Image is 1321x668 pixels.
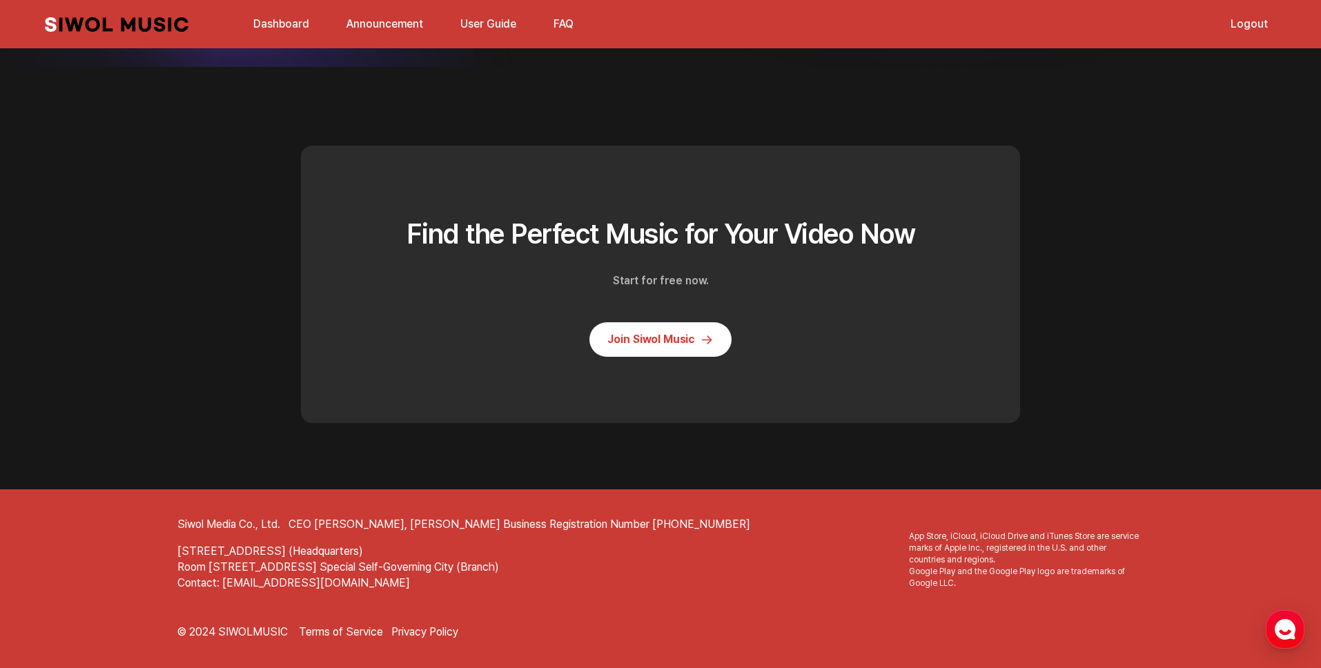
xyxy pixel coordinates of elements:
[91,438,178,472] a: Messages
[4,438,91,472] a: Home
[1222,9,1276,39] a: Logout
[177,517,280,533] h2: Siwol Media Co., Ltd.
[115,459,155,470] span: Messages
[177,625,288,640] p: © 2024 SIWOLMUSIC
[177,576,1144,591] p: Contact: [EMAIL_ADDRESS][DOMAIN_NAME]
[909,531,1144,589] span: App Store, iCloud, iCloud Drive and iTunes Store are service marks of Apple Inc., registered in t...
[404,273,917,289] p: Start for free now.
[177,544,1144,560] address: [STREET_ADDRESS] (Headquarters)
[338,9,431,39] a: Announcement
[503,517,750,533] p: Business Registration Number [PHONE_NUMBER]
[177,560,1144,576] address: Room [STREET_ADDRESS] Special Self-Governing City (Branch)
[177,517,503,533] div: CEO [PERSON_NAME], [PERSON_NAME]
[404,212,917,256] h2: Find the Perfect Music for Your Video Now
[589,322,732,357] a: Join Siwol Music
[204,458,238,469] span: Settings
[391,625,458,640] a: Privacy Policy
[35,458,59,469] span: Home
[452,9,525,39] a: User Guide
[178,438,265,472] a: Settings
[299,625,383,640] a: Terms of Service
[545,8,582,41] button: FAQ
[245,9,317,39] a: Dashboard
